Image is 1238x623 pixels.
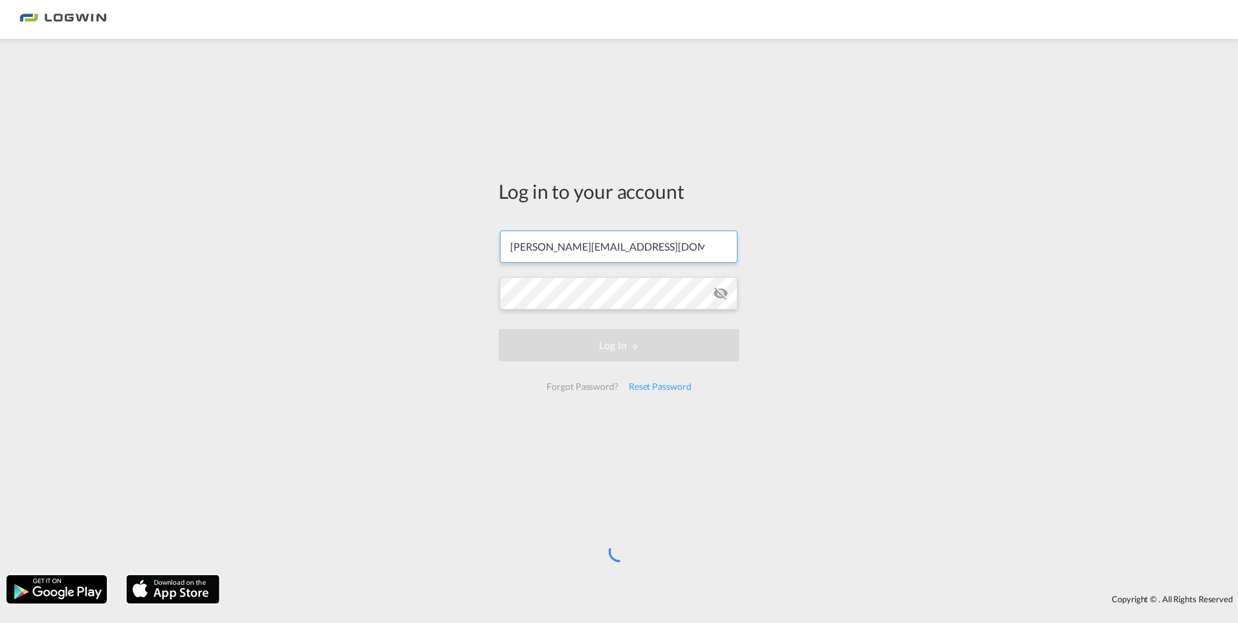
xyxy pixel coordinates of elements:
[19,5,107,34] img: bc73a0e0d8c111efacd525e4c8ad7d32.png
[713,286,728,301] md-icon: icon-eye-off
[624,375,697,398] div: Reset Password
[499,177,739,205] div: Log in to your account
[541,375,623,398] div: Forgot Password?
[499,329,739,361] button: LOGIN
[5,574,108,605] img: google.png
[125,574,221,605] img: apple.png
[226,588,1238,610] div: Copyright © . All Rights Reserved
[500,231,737,263] input: Enter email/phone number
